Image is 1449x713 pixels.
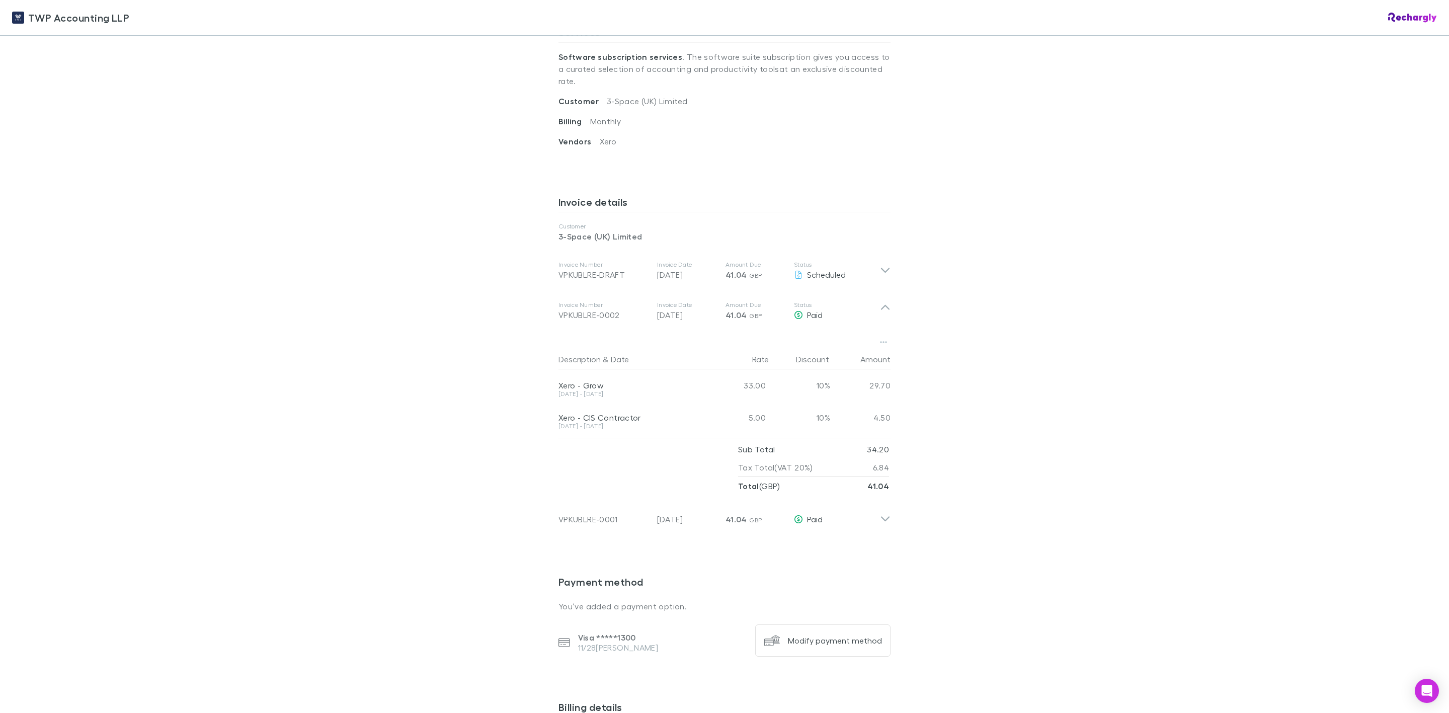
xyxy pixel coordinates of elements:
[755,624,891,657] button: Modify payment method
[558,52,682,62] strong: Software subscription services
[558,391,705,397] div: [DATE] - [DATE]
[726,310,747,320] span: 41.04
[558,136,600,146] span: Vendors
[600,136,616,146] span: Xero
[807,270,846,279] span: Scheduled
[830,402,891,434] div: 4.50
[558,380,705,390] div: Xero - Grow
[558,116,590,126] span: Billing
[558,349,705,369] div: &
[788,636,882,646] div: Modify payment method
[558,413,705,423] div: Xero - CIS Contractor
[738,481,759,491] strong: Total
[550,251,899,291] div: Invoice NumberVPKUBLRE-DRAFTInvoice Date[DATE]Amount Due41.04 GBPStatusScheduled
[607,96,687,106] span: 3-Space (UK) Limited
[709,402,770,434] div: 5.00
[726,301,786,309] p: Amount Due
[558,349,601,369] button: Description
[558,43,891,95] p: . The software suite subscription gives you access to a curated selection of accounting and produ...
[558,261,649,269] p: Invoice Number
[578,643,659,653] p: 11/28 [PERSON_NAME]
[558,423,705,429] div: [DATE] - [DATE]
[830,369,891,402] div: 29.70
[726,270,747,280] span: 41.04
[657,261,717,269] p: Invoice Date
[794,301,880,309] p: Status
[550,291,899,331] div: Invoice NumberVPKUBLRE-0002Invoice Date[DATE]Amount Due41.04 GBPStatusPaid
[558,513,649,525] div: VPKUBLRE-0001
[749,312,762,320] span: GBP
[657,513,717,525] p: [DATE]
[657,269,717,281] p: [DATE]
[770,369,830,402] div: 10%
[558,196,891,212] h3: Invoice details
[558,301,649,309] p: Invoice Number
[764,632,780,649] img: Modify payment method's Logo
[709,369,770,402] div: 33.00
[770,402,830,434] div: 10%
[726,514,747,524] span: 41.04
[794,261,880,269] p: Status
[12,12,24,24] img: TWP Accounting LLP's Logo
[867,481,889,491] strong: 41.04
[558,96,607,106] span: Customer
[657,301,717,309] p: Invoice Date
[558,600,891,612] p: You’ve added a payment option.
[558,230,891,243] p: 3-Space (UK) Limited
[749,272,762,279] span: GBP
[550,495,899,535] div: VPKUBLRE-0001[DATE]41.04 GBPPaid
[807,310,823,320] span: Paid
[738,477,780,495] p: ( GBP )
[726,261,786,269] p: Amount Due
[873,458,889,477] p: 6.84
[558,269,649,281] div: VPKUBLRE-DRAFT
[807,514,823,524] span: Paid
[590,116,621,126] span: Monthly
[867,440,889,458] p: 34.20
[1388,13,1437,23] img: Rechargly Logo
[1415,679,1439,703] div: Open Intercom Messenger
[558,309,649,321] div: VPKUBLRE-0002
[738,458,813,477] p: Tax Total (VAT 20%)
[611,349,629,369] button: Date
[749,516,762,524] span: GBP
[657,309,717,321] p: [DATE]
[28,10,129,25] span: TWP Accounting LLP
[558,576,891,592] h3: Payment method
[738,440,775,458] p: Sub Total
[558,222,891,230] p: Customer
